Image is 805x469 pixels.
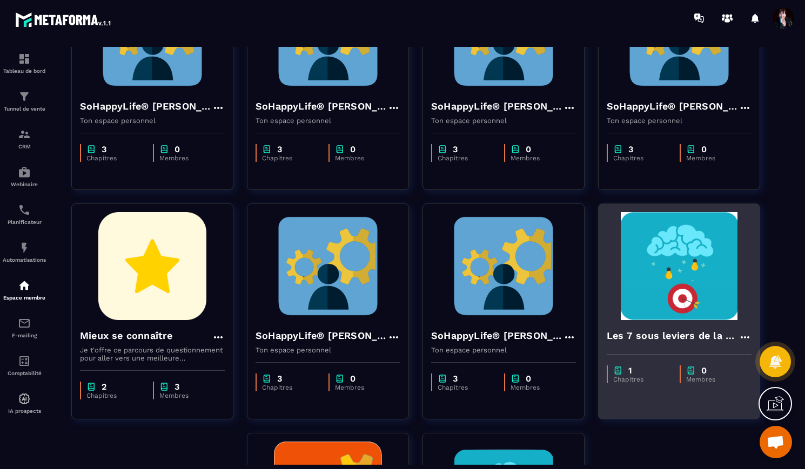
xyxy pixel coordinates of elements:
[431,328,563,343] h4: SoHappyLife® [PERSON_NAME]
[18,203,31,216] img: scheduler
[438,384,493,391] p: Chapitres
[262,373,272,384] img: chapter
[262,384,318,391] p: Chapitres
[159,144,169,154] img: chapter
[256,99,387,114] h4: SoHappyLife® [PERSON_NAME]
[3,233,46,271] a: automationsautomationsAutomatisations
[80,328,173,343] h4: Mieux se connaître
[438,373,447,384] img: chapter
[511,384,565,391] p: Membres
[431,212,576,320] img: formation-background
[526,373,531,384] p: 0
[3,271,46,309] a: automationsautomationsEspace membre
[159,392,214,399] p: Membres
[422,203,598,433] a: formation-backgroundSoHappyLife® [PERSON_NAME]Ton espace personnelchapter3Chapitreschapter0Membres
[3,346,46,384] a: accountantaccountantComptabilité
[256,346,400,354] p: Ton espace personnel
[701,365,707,376] p: 0
[335,154,390,162] p: Membres
[431,346,576,354] p: Ton espace personnel
[86,154,142,162] p: Chapitres
[760,426,792,458] a: Ouvrir le chat
[350,144,355,154] p: 0
[598,203,774,433] a: formation-backgroundLes 7 sous leviers de la performancechapter1Chapitreschapter0Membres
[277,144,282,154] p: 3
[686,365,696,376] img: chapter
[86,382,96,392] img: chapter
[350,373,355,384] p: 0
[438,154,493,162] p: Chapitres
[71,203,247,433] a: formation-backgroundMieux se connaîtreJe t'offre ce parcours de questionnement pour aller vers un...
[613,376,669,383] p: Chapitres
[431,99,563,114] h4: SoHappyLife® [PERSON_NAME]
[335,384,390,391] p: Membres
[3,144,46,149] p: CRM
[277,373,282,384] p: 3
[3,195,46,233] a: schedulerschedulerPlanificateur
[3,106,46,112] p: Tunnel de vente
[607,328,739,343] h4: Les 7 sous leviers de la performance
[18,52,31,65] img: formation
[3,181,46,187] p: Webinaire
[613,365,623,376] img: chapter
[18,128,31,141] img: formation
[3,370,46,376] p: Comptabilité
[18,279,31,292] img: automations
[511,154,565,162] p: Membres
[511,144,520,154] img: chapter
[3,309,46,346] a: emailemailE-mailing
[686,154,741,162] p: Membres
[175,144,180,154] p: 0
[18,90,31,103] img: formation
[3,408,46,414] p: IA prospects
[3,295,46,301] p: Espace membre
[18,317,31,330] img: email
[613,144,623,154] img: chapter
[247,203,422,433] a: formation-backgroundSoHappyLife® [PERSON_NAME]Ton espace personnelchapter3Chapitreschapter0Membres
[86,392,142,399] p: Chapitres
[453,373,458,384] p: 3
[18,392,31,405] img: automations
[15,10,112,29] img: logo
[628,144,633,154] p: 3
[159,382,169,392] img: chapter
[262,154,318,162] p: Chapitres
[511,373,520,384] img: chapter
[453,144,458,154] p: 3
[628,365,632,376] p: 1
[3,68,46,74] p: Tableau de bord
[3,44,46,82] a: formationformationTableau de bord
[3,120,46,158] a: formationformationCRM
[102,382,106,392] p: 2
[438,144,447,154] img: chapter
[613,154,669,162] p: Chapitres
[80,99,212,114] h4: SoHappyLife® [PERSON_NAME]
[256,328,387,343] h4: SoHappyLife® [PERSON_NAME]
[3,82,46,120] a: formationformationTunnel de vente
[3,332,46,338] p: E-mailing
[80,346,225,362] p: Je t'offre ce parcours de questionnement pour aller vers une meilleure connaissance de toi et de ...
[102,144,106,154] p: 3
[607,117,752,125] p: Ton espace personnel
[86,144,96,154] img: chapter
[3,219,46,225] p: Planificateur
[335,144,345,154] img: chapter
[256,212,400,320] img: formation-background
[607,99,739,114] h4: SoHappyLife® [PERSON_NAME]
[526,144,531,154] p: 0
[80,117,225,125] p: Ton espace personnel
[159,154,214,162] p: Membres
[80,212,225,320] img: formation-background
[18,355,31,368] img: accountant
[256,117,400,125] p: Ton espace personnel
[18,241,31,254] img: automations
[686,144,696,154] img: chapter
[18,166,31,179] img: automations
[686,376,741,383] p: Membres
[262,144,272,154] img: chapter
[701,144,707,154] p: 0
[3,158,46,195] a: automationsautomationsWebinaire
[431,117,576,125] p: Ton espace personnel
[335,373,345,384] img: chapter
[3,257,46,263] p: Automatisations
